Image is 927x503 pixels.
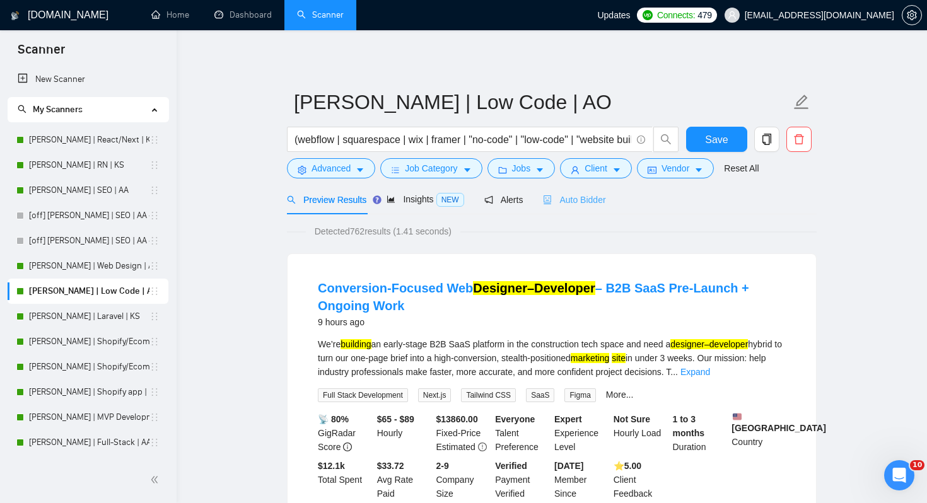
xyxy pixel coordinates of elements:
[436,461,449,471] b: 2-9
[8,379,168,405] li: Andrew | Shopify app | KS
[611,459,670,500] div: Client Feedback
[375,459,434,500] div: Avg Rate Paid
[151,9,189,20] a: homeHome
[585,161,607,175] span: Client
[29,430,149,455] a: [PERSON_NAME] | Full-Stack | AA
[8,279,168,304] li: Anna | Low Code | AO
[149,412,160,422] span: holder
[606,390,634,400] a: More...
[902,10,922,20] a: setting
[287,195,366,205] span: Preview Results
[552,412,611,454] div: Experience Level
[297,9,344,20] a: searchScanner
[484,195,493,204] span: notification
[484,195,523,205] span: Alerts
[611,412,670,454] div: Hourly Load
[463,165,472,175] span: caret-down
[543,195,552,204] span: robot
[654,134,678,145] span: search
[149,160,160,170] span: holder
[8,127,168,153] li: Ann | React/Next | KS
[377,461,404,471] b: $33.72
[728,11,737,20] span: user
[356,165,364,175] span: caret-down
[571,353,609,363] mark: marketing
[612,353,626,363] mark: site
[18,67,158,92] a: New Scanner
[637,136,645,144] span: info-circle
[8,253,168,279] li: Anna | Web Design | AO
[612,165,621,175] span: caret-down
[11,6,20,26] img: logo
[315,412,375,454] div: GigRadar Score
[29,304,149,329] a: [PERSON_NAME] | Laravel | KS
[495,414,535,424] b: Everyone
[670,412,730,454] div: Duration
[214,9,272,20] a: dashboardDashboard
[149,211,160,221] span: holder
[902,5,922,25] button: setting
[8,354,168,379] li: Andrew | Shopify/Ecom | KS
[149,437,160,448] span: holder
[149,311,160,321] span: holder
[787,134,811,145] span: delete
[705,132,728,147] span: Save
[8,178,168,203] li: Nick | SEO | AA
[318,388,408,402] span: Full Stack Development
[662,161,689,175] span: Vendor
[287,195,296,204] span: search
[149,185,160,195] span: holder
[680,367,710,377] a: Expand
[653,127,679,152] button: search
[732,412,826,433] b: [GEOGRAPHIC_DATA]
[535,165,544,175] span: caret-down
[724,161,759,175] a: Reset All
[487,158,556,178] button: folderJobscaret-down
[418,388,452,402] span: Next.js
[648,165,656,175] span: idcard
[149,236,160,246] span: holder
[150,473,163,486] span: double-left
[29,354,149,379] a: [PERSON_NAME] | Shopify/Ecom | KS
[149,135,160,145] span: holder
[786,127,812,152] button: delete
[755,134,779,145] span: copy
[560,158,632,178] button: userClientcaret-down
[29,379,149,405] a: [PERSON_NAME] | Shopify app | KS
[380,158,482,178] button: barsJob Categorycaret-down
[8,304,168,329] li: Terry | Laravel | KS
[318,461,345,471] b: $ 12.1k
[8,405,168,430] li: Michael | MVP Development | AA
[694,165,703,175] span: caret-down
[18,104,83,115] span: My Scanners
[294,132,631,147] input: Search Freelance Jobs...
[670,367,678,377] span: ...
[294,86,791,118] input: Scanner name...
[434,459,493,500] div: Company Size
[733,412,742,421] img: 🇺🇸
[318,315,786,330] div: 9 hours ago
[552,459,611,500] div: Member Since
[149,387,160,397] span: holder
[495,461,527,471] b: Verified
[149,362,160,372] span: holder
[884,460,914,490] iframe: Intercom live chat
[910,460,924,470] span: 10
[493,412,552,454] div: Talent Preference
[571,165,580,175] span: user
[341,339,371,349] mark: building
[670,339,748,349] mark: designer–developer
[554,461,583,471] b: [DATE]
[8,153,168,178] li: Valery | RN | KS
[436,193,464,207] span: NEW
[564,388,595,402] span: Figma
[473,281,595,295] mark: Designer–Developer
[614,461,641,471] b: ⭐️ 5.00
[643,10,653,20] img: upwork-logo.png
[526,388,554,402] span: SaaS
[318,414,349,424] b: 📡 80%
[29,405,149,430] a: [PERSON_NAME] | MVP Development | AA
[8,67,168,92] li: New Scanner
[478,442,487,451] span: exclamation-circle
[318,337,786,379] div: We’re an early-stage B2B SaaS platform in the construction tech space and need a hybrid to turn o...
